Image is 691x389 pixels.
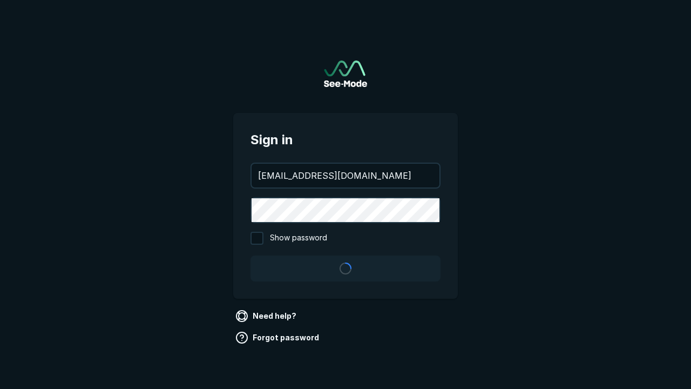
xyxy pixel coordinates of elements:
input: your@email.com [252,164,439,187]
img: See-Mode Logo [324,61,367,87]
span: Show password [270,232,327,245]
a: Go to sign in [324,61,367,87]
span: Sign in [250,130,441,150]
a: Forgot password [233,329,323,346]
a: Need help? [233,307,301,325]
